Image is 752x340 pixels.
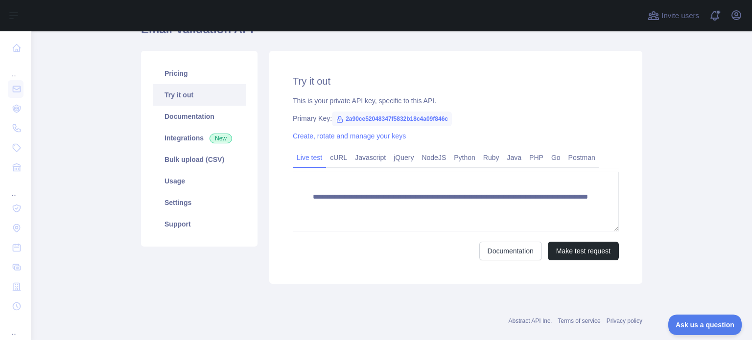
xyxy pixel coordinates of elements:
[153,149,246,170] a: Bulk upload (CSV)
[525,150,547,165] a: PHP
[661,10,699,22] span: Invite users
[332,112,452,126] span: 2a90ce52048347f5832b18c4a09f846c
[153,170,246,192] a: Usage
[351,150,390,165] a: Javascript
[153,63,246,84] a: Pricing
[153,127,246,149] a: Integrations New
[293,113,619,123] div: Primary Key:
[8,59,23,78] div: ...
[153,106,246,127] a: Documentation
[479,242,542,260] a: Documentation
[564,150,599,165] a: Postman
[509,317,552,324] a: Abstract API Inc.
[141,22,642,45] h1: Email Validation API
[548,242,619,260] button: Make test request
[607,317,642,324] a: Privacy policy
[293,74,619,88] h2: Try it out
[8,178,23,198] div: ...
[153,213,246,235] a: Support
[418,150,450,165] a: NodeJS
[479,150,503,165] a: Ruby
[210,134,232,143] span: New
[547,150,564,165] a: Go
[646,8,701,23] button: Invite users
[293,96,619,106] div: This is your private API key, specific to this API.
[293,132,406,140] a: Create, rotate and manage your keys
[503,150,526,165] a: Java
[450,150,479,165] a: Python
[153,84,246,106] a: Try it out
[293,150,326,165] a: Live test
[558,317,600,324] a: Terms of service
[326,150,351,165] a: cURL
[390,150,418,165] a: jQuery
[668,315,742,335] iframe: Toggle Customer Support
[8,317,23,337] div: ...
[153,192,246,213] a: Settings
